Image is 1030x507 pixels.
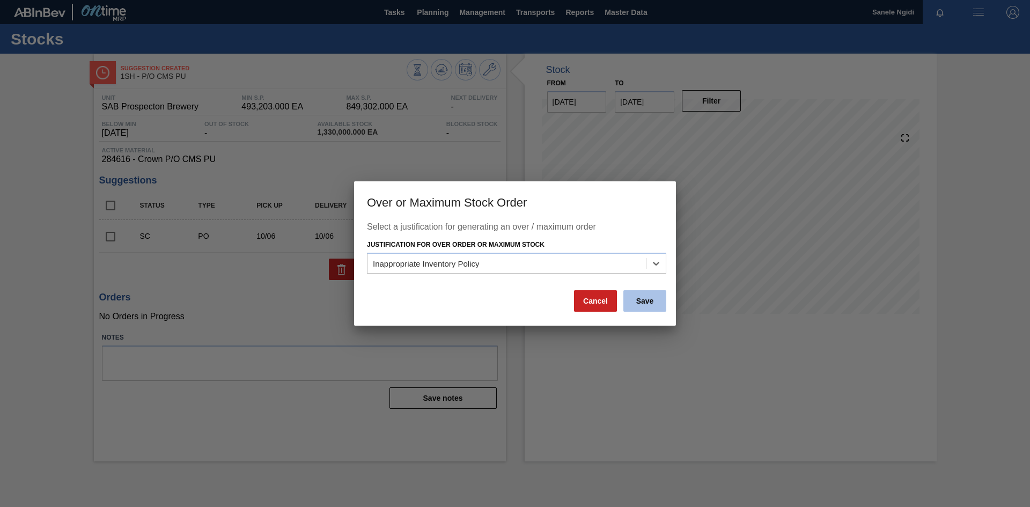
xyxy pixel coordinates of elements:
div: Inappropriate Inventory Policy [373,259,479,268]
label: Justification for Over Order or Maximum Stock [367,241,545,248]
div: Select a justification for generating an over / maximum order [367,222,663,237]
h3: Over or Maximum Stock Order [354,181,676,222]
button: Save [623,290,666,312]
button: Cancel [574,290,617,312]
